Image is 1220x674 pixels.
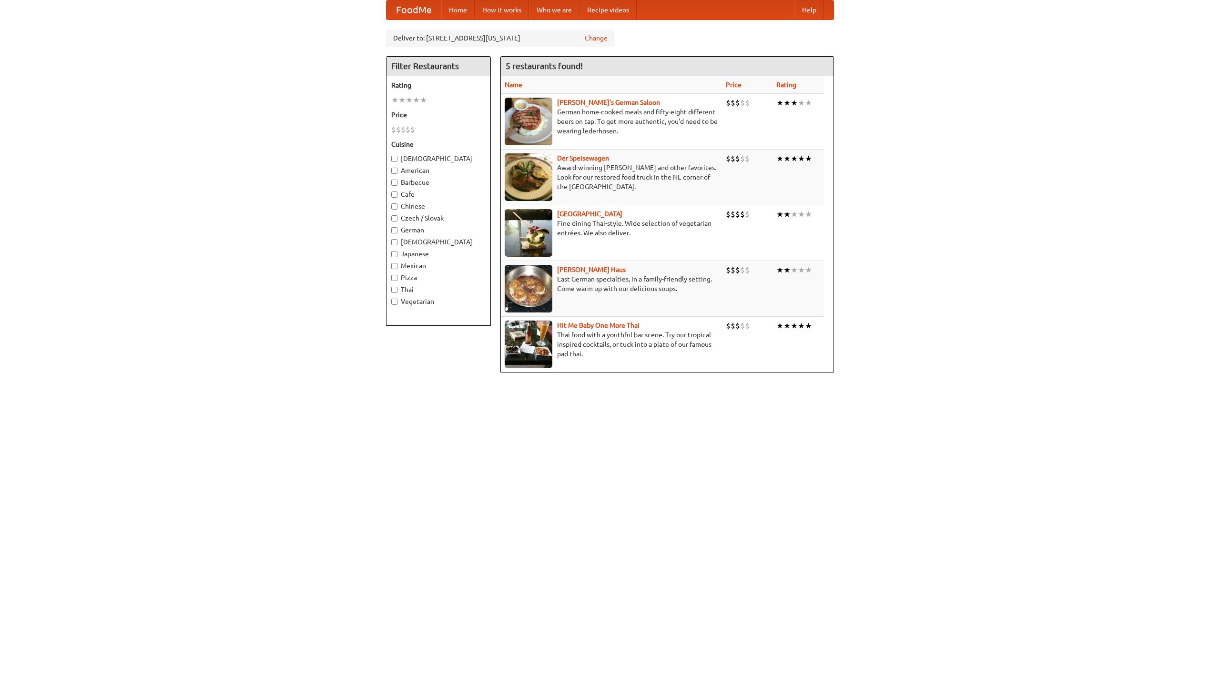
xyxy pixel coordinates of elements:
[735,321,740,331] li: $
[505,330,718,359] p: Thai food with a youthful bar scene. Try our tropical inspired cocktails, or tuck into a plate of...
[798,209,805,220] li: ★
[391,215,397,221] input: Czech / Slovak
[805,265,812,275] li: ★
[391,227,397,233] input: German
[735,153,740,164] li: $
[776,98,783,108] li: ★
[505,107,718,136] p: German home-cooked meals and fifty-eight different beers on tap. To get more authentic, you'd nee...
[391,263,397,269] input: Mexican
[726,265,731,275] li: $
[391,140,486,149] h5: Cuisine
[798,98,805,108] li: ★
[745,321,750,331] li: $
[776,321,783,331] li: ★
[391,180,397,186] input: Barbecue
[735,98,740,108] li: $
[783,321,791,331] li: ★
[731,153,735,164] li: $
[798,265,805,275] li: ★
[731,98,735,108] li: $
[391,95,398,105] li: ★
[391,287,397,293] input: Thai
[505,265,552,312] img: kohlhaus.jpg
[475,0,529,20] a: How it works
[557,210,622,218] a: [GEOGRAPHIC_DATA]
[391,275,397,281] input: Pizza
[391,213,486,223] label: Czech / Slovak
[391,249,486,259] label: Japanese
[505,219,718,238] p: Fine dining Thai-style. Wide selection of vegetarian entrées. We also deliver.
[776,81,796,89] a: Rating
[391,203,397,210] input: Chinese
[745,209,750,220] li: $
[585,33,608,43] a: Change
[441,0,475,20] a: Home
[391,285,486,294] label: Thai
[740,265,745,275] li: $
[776,265,783,275] li: ★
[529,0,579,20] a: Who we are
[505,81,522,89] a: Name
[726,209,731,220] li: $
[391,124,396,135] li: $
[805,209,812,220] li: ★
[391,178,486,187] label: Barbecue
[740,153,745,164] li: $
[731,321,735,331] li: $
[726,81,742,89] a: Price
[386,57,490,76] h4: Filter Restaurants
[391,80,486,90] h5: Rating
[391,297,486,306] label: Vegetarian
[557,154,609,162] b: Der Speisewagen
[391,156,397,162] input: [DEMOGRAPHIC_DATA]
[420,95,427,105] li: ★
[557,266,626,273] a: [PERSON_NAME] Haus
[391,166,486,175] label: American
[731,209,735,220] li: $
[745,265,750,275] li: $
[740,209,745,220] li: $
[410,124,415,135] li: $
[391,225,486,235] label: German
[798,153,805,164] li: ★
[396,124,401,135] li: $
[783,153,791,164] li: ★
[735,209,740,220] li: $
[776,209,783,220] li: ★
[506,61,583,70] ng-pluralize: 5 restaurants found!
[798,321,805,331] li: ★
[740,98,745,108] li: $
[776,153,783,164] li: ★
[406,95,413,105] li: ★
[557,322,640,329] a: Hit Me Baby One More Thai
[505,98,552,145] img: esthers.jpg
[783,98,791,108] li: ★
[783,209,791,220] li: ★
[740,321,745,331] li: $
[391,239,397,245] input: [DEMOGRAPHIC_DATA]
[391,110,486,120] h5: Price
[579,0,637,20] a: Recipe videos
[791,98,798,108] li: ★
[398,95,406,105] li: ★
[505,153,552,201] img: speisewagen.jpg
[401,124,406,135] li: $
[745,98,750,108] li: $
[726,153,731,164] li: $
[794,0,824,20] a: Help
[783,265,791,275] li: ★
[391,190,486,199] label: Cafe
[805,98,812,108] li: ★
[791,265,798,275] li: ★
[505,209,552,257] img: satay.jpg
[745,153,750,164] li: $
[735,265,740,275] li: $
[391,168,397,174] input: American
[406,124,410,135] li: $
[791,209,798,220] li: ★
[391,237,486,247] label: [DEMOGRAPHIC_DATA]
[791,321,798,331] li: ★
[557,99,660,106] a: [PERSON_NAME]'s German Saloon
[805,153,812,164] li: ★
